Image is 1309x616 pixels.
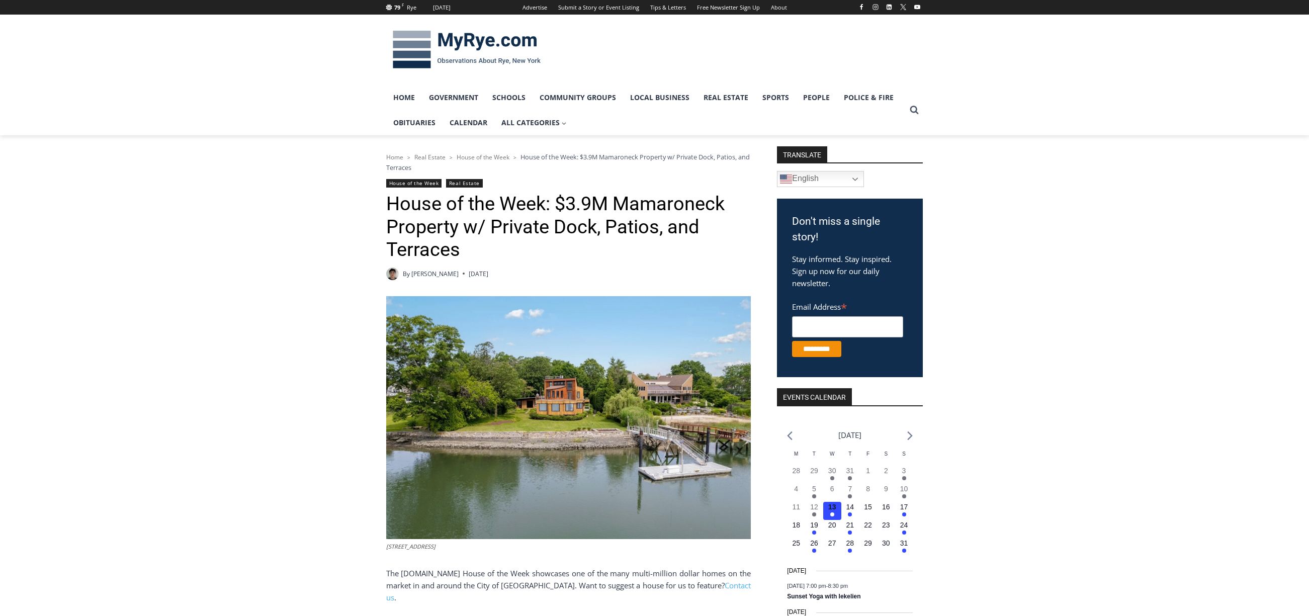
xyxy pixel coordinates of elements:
[755,85,796,110] a: Sports
[780,173,792,185] img: en
[812,531,816,535] em: Has events
[884,451,888,457] span: S
[828,521,836,529] time: 20
[407,3,416,12] div: Rye
[895,502,913,520] button: 17 Has events
[386,153,403,161] a: Home
[866,467,870,475] time: 1
[794,451,798,457] span: M
[443,110,494,135] a: Calendar
[812,549,816,553] em: Has events
[450,154,453,161] span: >
[823,520,841,538] button: 20
[792,503,800,511] time: 11
[905,101,923,119] button: View Search Form
[386,24,547,76] img: MyRye.com
[895,538,913,556] button: 31 Has events
[900,485,908,493] time: 10
[902,467,906,475] time: 3
[446,179,483,188] a: Real Estate
[902,494,906,498] em: Has events
[796,85,837,110] a: People
[623,85,696,110] a: Local Business
[403,269,410,279] span: By
[533,85,623,110] a: Community Groups
[884,467,888,475] time: 2
[828,583,848,589] span: 8:30 pm
[884,485,888,493] time: 9
[877,450,895,466] div: Saturday
[823,484,841,502] button: 6
[457,153,509,161] a: House of the Week
[433,3,451,12] div: [DATE]
[386,152,750,171] span: House of the Week: $3.9M Mamaroneck Property w/ Private Dock, Patios, and Terraces
[907,431,913,441] a: Next month
[838,428,861,442] li: [DATE]
[386,85,422,110] a: Home
[902,512,906,516] em: Has events
[830,451,834,457] span: W
[787,484,805,502] button: 4
[812,512,816,516] em: Has events
[841,466,859,484] button: 31 Has events
[883,1,895,13] a: Linkedin
[866,451,869,457] span: F
[787,431,793,441] a: Previous month
[848,549,852,553] em: Has events
[812,485,816,493] time: 5
[386,152,751,172] nav: Breadcrumbs
[882,539,890,547] time: 30
[864,539,872,547] time: 29
[830,512,834,516] em: Has events
[902,451,906,457] span: S
[846,521,854,529] time: 21
[787,583,848,589] time: -
[787,466,805,484] button: 28
[877,484,895,502] button: 9
[386,110,443,135] a: Obituaries
[787,593,860,601] a: Sunset Yoga with Iekelien
[787,450,805,466] div: Monday
[805,538,823,556] button: 26 Has events
[386,567,751,603] p: The [DOMAIN_NAME] House of the Week showcases one of the many multi-million dollar homes on the m...
[837,85,901,110] a: Police & Fire
[877,466,895,484] button: 2
[386,268,399,280] a: Author image
[787,566,806,576] time: [DATE]
[696,85,755,110] a: Real Estate
[810,467,818,475] time: 29
[469,269,488,279] time: [DATE]
[386,193,751,261] h1: House of the Week: $3.9M Mamaroneck Property w/ Private Dock, Patios, and Terraces
[386,268,399,280] img: Patel, Devan - bio cropped 200x200
[848,485,852,493] time: 7
[859,466,877,484] button: 1
[414,153,446,161] a: Real Estate
[902,476,906,480] em: Has events
[864,521,872,529] time: 22
[402,2,404,8] span: F
[787,538,805,556] button: 25
[841,520,859,538] button: 21 Has events
[877,538,895,556] button: 30
[902,549,906,553] em: Has events
[823,466,841,484] button: 30 Has events
[792,297,903,315] label: Email Address
[792,253,908,289] p: Stay informed. Stay inspired. Sign up now for our daily newsletter.
[805,502,823,520] button: 12 Has events
[848,476,852,480] em: Has events
[902,531,906,535] em: Has events
[407,154,410,161] span: >
[810,539,818,547] time: 26
[848,494,852,498] em: Has events
[394,4,400,11] span: 79
[787,520,805,538] button: 18
[895,466,913,484] button: 3 Has events
[386,542,751,551] figcaption: [STREET_ADDRESS]
[810,503,818,511] time: 12
[513,154,516,161] span: >
[792,214,908,245] h3: Don't miss a single story!
[494,110,574,135] a: All Categories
